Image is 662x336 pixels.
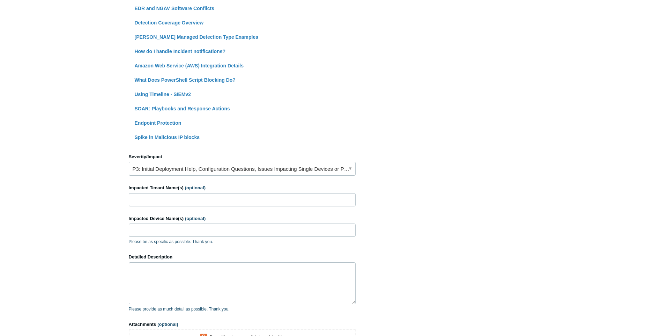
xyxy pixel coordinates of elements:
[129,215,356,222] label: Impacted Device Name(s)
[135,77,236,83] a: What Does PowerShell Script Blocking Do?
[129,184,356,191] label: Impacted Tenant Name(s)
[135,63,244,68] a: Amazon Web Service (AWS) Integration Details
[135,34,258,40] a: [PERSON_NAME] Managed Detection Type Examples
[129,306,356,312] p: Please provide as much detail as possible. Thank you.
[135,92,191,97] a: Using Timeline - SIEMv2
[129,153,356,160] label: Severity/Impact
[135,20,204,25] a: Detection Coverage Overview
[129,321,356,328] label: Attachments
[129,254,356,261] label: Detailed Description
[129,239,356,245] p: Please be as specific as possible. Thank you.
[157,322,178,327] span: (optional)
[185,216,206,221] span: (optional)
[135,49,226,54] a: How do I handle Incident notifications?
[135,106,230,111] a: SOAR: Playbooks and Response Actions
[135,134,200,140] a: Spike in Malicious IP blocks
[135,120,181,126] a: Endpoint Protection
[135,6,214,11] a: EDR and NGAV Software Conflicts
[129,162,356,176] a: P3: Initial Deployment Help, Configuration Questions, Issues Impacting Single Devices or Past Out...
[185,185,206,190] span: (optional)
